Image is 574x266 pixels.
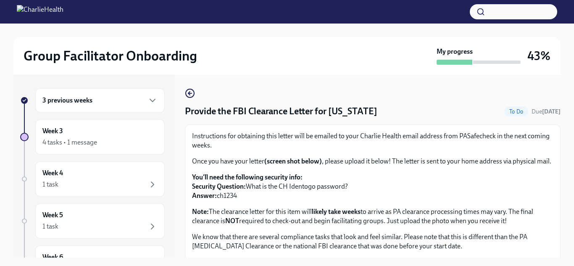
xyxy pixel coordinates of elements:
[192,157,553,166] p: Once you have your letter , please upload it below! The letter is sent to your home address via p...
[42,253,63,262] h6: Week 6
[35,88,165,113] div: 3 previous weeks
[192,232,553,251] p: We know that there are several compliance tasks that look and feel similar. Please note that this...
[192,173,303,181] strong: You'll need the following security info:
[192,208,209,216] strong: Note:
[192,132,553,150] p: Instructions for obtaining this letter will be emailed to your Charlie Health email address from ...
[42,138,97,147] div: 4 tasks • 1 message
[192,207,553,226] p: The clearance letter for this item will to arrive as PA clearance processing times may vary. The ...
[192,173,553,200] p: What is the CH Identogo password? ch1234
[527,48,550,63] h3: 43%
[24,47,197,64] h2: Group Facilitator Onboarding
[225,217,239,225] strong: NOT
[185,105,377,118] h4: Provide the FBI Clearance Letter for [US_STATE]
[437,47,473,56] strong: My progress
[264,157,322,165] strong: (screen shot below)
[532,108,561,116] span: October 28th, 2025 10:00
[42,126,63,136] h6: Week 3
[42,211,63,220] h6: Week 5
[532,108,561,115] span: Due
[20,203,165,239] a: Week 51 task
[42,96,92,105] h6: 3 previous weeks
[20,161,165,197] a: Week 41 task
[42,180,58,189] div: 1 task
[192,182,246,190] strong: Security Question:
[42,222,58,231] div: 1 task
[20,119,165,155] a: Week 34 tasks • 1 message
[542,108,561,115] strong: [DATE]
[42,169,63,178] h6: Week 4
[312,208,361,216] strong: likely take weeks
[17,5,63,18] img: CharlieHealth
[504,108,528,115] span: To Do
[192,192,217,200] strong: Answer:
